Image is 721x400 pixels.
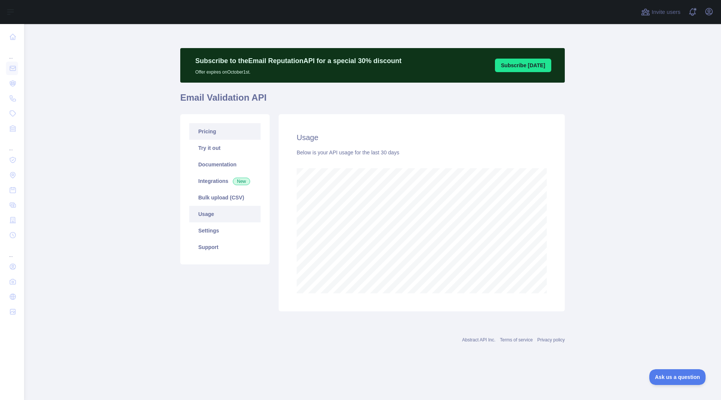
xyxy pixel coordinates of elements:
[297,149,547,156] div: Below is your API usage for the last 30 days
[189,140,261,156] a: Try it out
[649,369,706,385] iframe: Toggle Customer Support
[180,92,565,110] h1: Email Validation API
[652,8,680,17] span: Invite users
[195,56,401,66] p: Subscribe to the Email Reputation API for a special 30 % discount
[495,59,551,72] button: Subscribe [DATE]
[233,178,250,185] span: New
[6,243,18,258] div: ...
[189,123,261,140] a: Pricing
[189,189,261,206] a: Bulk upload (CSV)
[6,137,18,152] div: ...
[189,239,261,255] a: Support
[462,337,496,343] a: Abstract API Inc.
[189,222,261,239] a: Settings
[189,173,261,189] a: Integrations New
[500,337,532,343] a: Terms of service
[195,66,401,75] p: Offer expires on October 1st.
[189,156,261,173] a: Documentation
[297,132,547,143] h2: Usage
[6,45,18,60] div: ...
[640,6,682,18] button: Invite users
[189,206,261,222] a: Usage
[537,337,565,343] a: Privacy policy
